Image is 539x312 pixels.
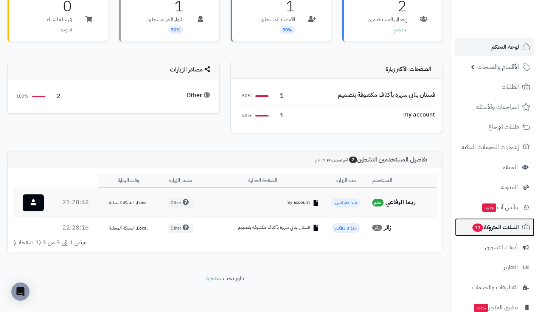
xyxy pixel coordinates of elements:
a: التقارير [455,258,534,276]
a: متجرة [206,274,220,283]
span: طلبات الإرجاع [488,122,519,132]
div: عرض 1 إلى 3 من 3 (1 صفحات) [8,238,225,247]
span: جديد [474,304,488,312]
th: الصفحة الحالية [203,174,323,188]
p: الأعضاء المسجلين [259,16,295,23]
span: Local, الشبكة المحلية [109,225,148,231]
span: جديد [482,203,496,212]
span: 1 [272,92,284,100]
span: فستان بناتي سهرة بأكتاف مكشوفة بتصميم [238,224,310,231]
span: لوحة التحكم [491,42,519,52]
span: ١٠:٣١:٤٩ م [315,157,330,163]
a: التطبيقات والخدمات [455,278,534,296]
p: الزوار الغير مسجلين [146,16,183,23]
a: وآتس آبجديد [455,198,534,216]
span: التطبيقات والخدمات [472,282,518,293]
div: my account [403,110,435,119]
span: لا يوجد [60,26,72,33]
img: logo-2.png [488,19,532,34]
a: إشعارات التحويلات البنكية [455,138,534,156]
div: فستان بناتي سهرة بأكتاف مكشوفة بتصميم [338,91,435,99]
span: المراجعات والأسئلة [476,102,519,112]
a: السلات المتروكة11 [455,218,534,236]
small: آخر تحديث: [315,157,348,163]
span: أدوات التسويق [485,242,518,253]
span: منذ دقيقتين [332,198,360,208]
td: 22:28:16 [53,217,98,238]
span: • مباشر [394,26,407,33]
span: عضو [372,199,384,206]
span: Local, الشبكة المحلية [109,199,148,206]
h4: الصفحات الأكثر زيارة [238,66,435,73]
span: زائر [372,225,382,231]
a: المدونة [455,178,534,196]
p: إجمالي المستخدمين [368,16,407,23]
span: المدونة [501,182,518,192]
span: العملاء [503,162,518,172]
span: - [32,223,34,232]
a: المراجعات والأسئلة [455,98,534,116]
span: my account [286,199,310,206]
span: 2 [349,157,357,163]
h3: تفاصيل المستخدمين النشطين [309,156,437,163]
span: التقارير [503,262,518,273]
span: 100% [15,93,28,99]
p: في سلة الشراء [47,16,72,23]
span: Other [168,198,194,208]
span: السلات المتروكة [472,222,519,233]
span: 50% [280,26,295,34]
span: 2 [49,92,61,101]
a: لوحة التحكم [455,38,534,56]
a: العملاء [455,158,534,176]
strong: زائر [384,223,391,232]
span: 50% [238,112,252,119]
a: أدوات التسويق [455,238,534,256]
span: 11 [472,224,483,232]
div: Other [186,91,212,100]
th: مصدر الزيارة [159,174,203,188]
span: Other [168,224,194,233]
span: 50% [238,93,252,99]
span: 50% [168,26,183,34]
span: 1 [272,111,284,120]
strong: ريما الرفاعي [385,198,416,207]
a: طلبات الإرجاع [455,118,534,136]
th: المستخدم [369,174,437,188]
div: Open Intercom Messenger [11,283,30,301]
th: مدة الزيارة [323,174,370,188]
th: وقت البداية [98,174,159,188]
a: الطلبات [455,78,534,96]
span: الأقسام والمنتجات [477,62,519,72]
span: منذ 3 دقائق [332,223,360,233]
span: الطلبات [502,82,519,92]
h4: مصادر الزيارات [15,66,212,73]
span: وآتس آب [482,202,518,213]
td: 22:28:48 [53,188,98,217]
span: إشعارات التحويلات البنكية [461,142,519,152]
